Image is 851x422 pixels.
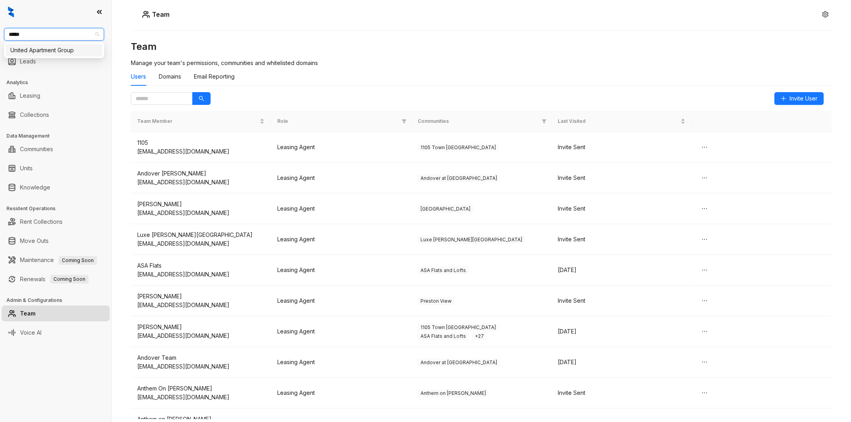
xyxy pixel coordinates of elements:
div: [EMAIL_ADDRESS][DOMAIN_NAME] [137,178,265,187]
th: Team Member [131,111,271,132]
div: Invite Sent [558,143,685,152]
div: [PERSON_NAME] [137,200,265,209]
span: ellipsis [701,390,708,396]
span: ellipsis [701,205,708,212]
img: logo [8,6,14,18]
div: [PERSON_NAME] [137,292,265,301]
span: Team Member [137,118,258,125]
a: Leasing [20,88,40,104]
h3: Admin & Configurations [6,297,111,304]
div: Invite Sent [558,296,685,305]
li: Maintenance [2,252,110,268]
span: [GEOGRAPHIC_DATA] [418,205,473,213]
a: Voice AI [20,325,41,341]
div: Invite Sent [558,204,685,213]
li: Move Outs [2,233,110,249]
span: Anthem on [PERSON_NAME] [418,389,489,397]
li: Team [2,306,110,321]
a: Move Outs [20,233,49,249]
div: 1105 [137,138,265,147]
div: Andover Team [137,353,265,362]
th: Last Visited [551,111,691,132]
div: Domains [159,72,181,81]
div: United Apartment Group [6,44,103,57]
div: [EMAIL_ADDRESS][DOMAIN_NAME] [137,239,265,248]
div: [EMAIL_ADDRESS][DOMAIN_NAME] [137,393,265,402]
a: Collections [20,107,49,123]
a: Team [20,306,36,321]
span: plus [781,96,786,101]
div: United Apartment Group [10,46,98,55]
span: + 27 [472,332,487,340]
div: Users [131,72,146,81]
div: Invite Sent [558,388,685,397]
li: Knowledge [2,179,110,195]
td: Leasing Agent [271,378,411,408]
span: ellipsis [701,328,708,335]
td: Leasing Agent [271,347,411,378]
span: ASA Flats and Lofts [418,266,469,274]
span: ellipsis [701,359,708,365]
div: Invite Sent [558,174,685,182]
a: Units [20,160,33,176]
span: Andover at [GEOGRAPHIC_DATA] [418,174,500,182]
span: Preston View [418,297,454,305]
span: Role [277,118,398,125]
h3: Analytics [6,79,111,86]
li: Renewals [2,271,110,287]
td: Leasing Agent [271,163,411,193]
div: ASA Flats [137,261,265,270]
div: Andover [PERSON_NAME] [137,169,265,178]
span: Coming Soon [59,256,97,265]
span: Luxe [PERSON_NAME][GEOGRAPHIC_DATA] [418,236,525,244]
span: search [199,96,204,101]
div: [EMAIL_ADDRESS][DOMAIN_NAME] [137,331,265,340]
li: Leads [2,53,110,69]
li: Leasing [2,88,110,104]
img: Users [142,10,150,18]
td: Leasing Agent [271,255,411,286]
li: Rent Collections [2,214,110,230]
li: Communities [2,141,110,157]
span: ellipsis [701,236,708,243]
h5: Team [150,10,170,19]
td: Leasing Agent [271,132,411,163]
span: Invite User [790,94,817,103]
button: Invite User [774,92,824,105]
div: [EMAIL_ADDRESS][DOMAIN_NAME] [137,209,265,217]
div: Luxe [PERSON_NAME][GEOGRAPHIC_DATA] [137,231,265,239]
span: ellipsis [701,267,708,273]
li: Collections [2,107,110,123]
span: Manage your team's permissions, communities and whitelisted domains [131,59,318,66]
div: [EMAIL_ADDRESS][DOMAIN_NAME] [137,147,265,156]
span: Communities [418,118,539,125]
td: Leasing Agent [271,286,411,316]
a: Rent Collections [20,214,63,230]
li: Units [2,160,110,176]
a: Leads [20,53,36,69]
span: Coming Soon [50,275,89,284]
a: Communities [20,141,53,157]
a: Knowledge [20,179,50,195]
span: filter [400,116,408,127]
span: 1105 Town [GEOGRAPHIC_DATA] [418,144,499,152]
td: Leasing Agent [271,193,411,224]
h3: Team [131,40,832,53]
div: [DATE] [558,266,685,274]
div: [PERSON_NAME] [137,323,265,331]
div: [EMAIL_ADDRESS][DOMAIN_NAME] [137,301,265,310]
div: [EMAIL_ADDRESS][DOMAIN_NAME] [137,270,265,279]
div: Email Reporting [194,72,235,81]
div: [DATE] [558,327,685,336]
span: setting [822,11,829,18]
span: ellipsis [701,175,708,181]
li: Voice AI [2,325,110,341]
span: ellipsis [701,298,708,304]
div: [DATE] [558,358,685,367]
td: Leasing Agent [271,224,411,255]
span: filter [402,119,407,124]
span: Last Visited [558,118,679,125]
span: filter [542,119,547,124]
th: Role [271,111,411,132]
h3: Data Management [6,132,111,140]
